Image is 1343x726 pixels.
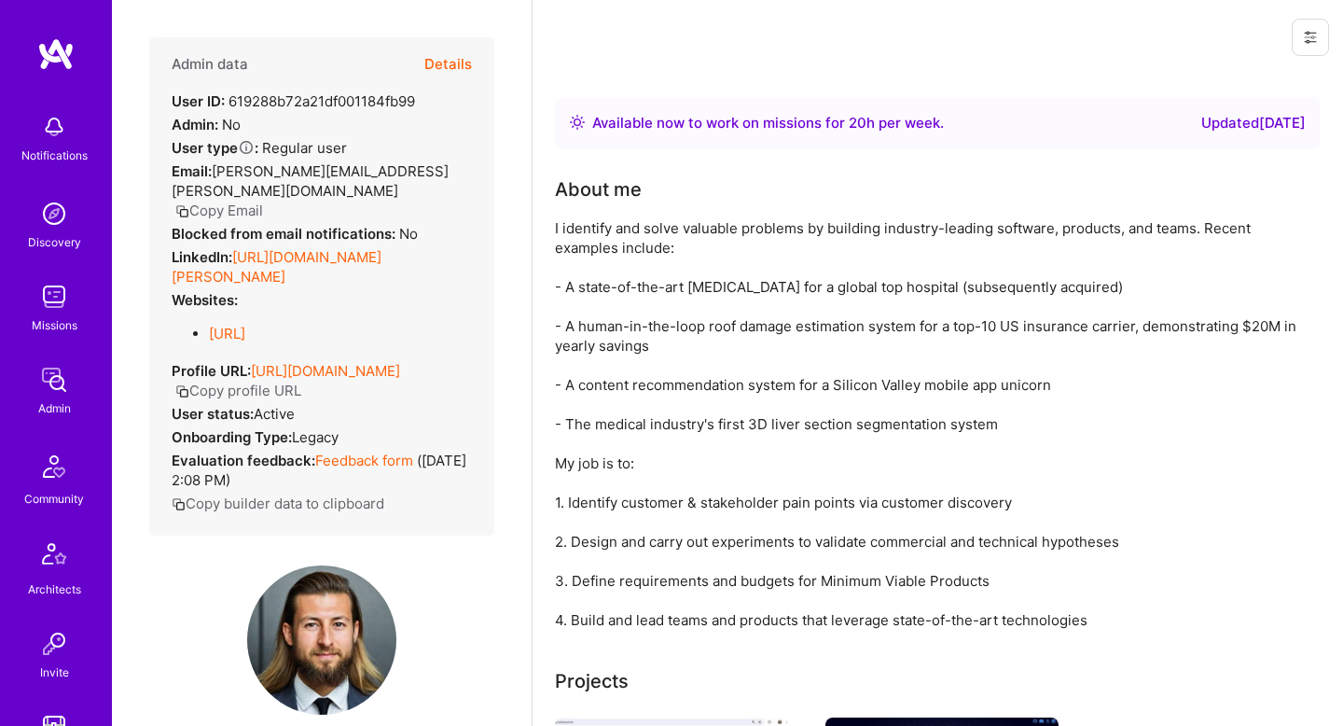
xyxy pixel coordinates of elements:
[849,114,866,132] span: 20
[172,138,347,158] div: Regular user
[570,115,585,130] img: Availability
[172,497,186,511] i: icon Copy
[592,112,944,134] div: Available now to work on missions for h per week .
[35,361,73,398] img: admin teamwork
[172,428,292,446] strong: Onboarding Type:
[172,494,384,513] button: Copy builder data to clipboard
[28,579,81,599] div: Architects
[315,452,413,469] a: Feedback form
[24,489,84,509] div: Community
[175,384,189,398] i: icon Copy
[35,108,73,146] img: bell
[555,667,629,695] div: Projects
[32,444,76,489] img: Community
[21,146,88,165] div: Notifications
[172,116,218,133] strong: Admin:
[40,663,69,682] div: Invite
[247,565,396,715] img: User Avatar
[175,201,263,220] button: Copy Email
[172,162,212,180] strong: Email:
[172,362,251,380] strong: Profile URL:
[209,325,245,342] a: [URL]
[172,91,415,111] div: 619288b72a21df001184fb99
[172,115,241,134] div: No
[172,248,232,266] strong: LinkedIn:
[172,248,381,286] a: [URL][DOMAIN_NAME][PERSON_NAME]
[28,232,81,252] div: Discovery
[175,204,189,218] i: icon Copy
[424,37,472,91] button: Details
[292,428,339,446] span: legacy
[172,405,254,423] strong: User status:
[555,175,642,203] div: About me
[172,139,258,157] strong: User type :
[32,315,77,335] div: Missions
[175,381,301,400] button: Copy profile URL
[1201,112,1306,134] div: Updated [DATE]
[172,452,315,469] strong: Evaluation feedback:
[172,225,399,243] strong: Blocked from email notifications:
[172,56,248,73] h4: Admin data
[555,218,1301,630] div: I identify and solve valuable problems by building industry-leading software, products, and teams...
[32,535,76,579] img: Architects
[172,162,449,200] span: [PERSON_NAME][EMAIL_ADDRESS][PERSON_NAME][DOMAIN_NAME]
[37,37,75,71] img: logo
[35,625,73,663] img: Invite
[172,224,418,244] div: No
[35,195,73,232] img: discovery
[254,405,295,423] span: Active
[172,451,472,490] div: ( [DATE] 2:08 PM )
[35,278,73,315] img: teamwork
[172,291,238,309] strong: Websites:
[251,362,400,380] a: [URL][DOMAIN_NAME]
[38,398,71,418] div: Admin
[172,92,225,110] strong: User ID:
[238,139,255,156] i: Help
